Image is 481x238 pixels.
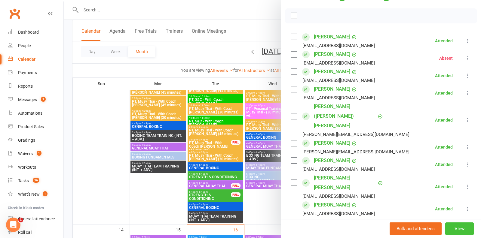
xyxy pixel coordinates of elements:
div: [EMAIL_ADDRESS][DOMAIN_NAME] [302,210,375,218]
span: 1 [18,218,23,222]
a: Waivers 1 [8,147,63,161]
div: Attended [435,145,453,149]
a: [PERSON_NAME] [314,156,350,165]
a: [PERSON_NAME] [314,200,350,210]
button: View [445,222,474,235]
div: [EMAIL_ADDRESS][DOMAIN_NAME] [302,165,375,173]
div: Automations [18,111,42,116]
a: [PERSON_NAME] [314,67,350,77]
div: Attended [435,91,453,95]
span: 1 [43,191,47,196]
div: Tasks [18,178,29,183]
div: Gradings [18,138,35,143]
div: Attended [435,162,453,167]
a: Workouts [8,161,63,174]
div: Attended [435,207,453,211]
span: 1 [41,97,46,102]
div: Workouts [18,165,36,170]
a: [PERSON_NAME] [314,32,350,42]
div: What's New [18,192,40,197]
div: Reports [18,84,33,89]
div: Calendar [18,57,35,62]
a: What's New1 [8,188,63,201]
div: Attended [435,74,453,78]
div: Attended [435,39,453,43]
div: [EMAIL_ADDRESS][DOMAIN_NAME] [302,59,375,67]
a: [PERSON_NAME] [314,218,350,227]
div: Absent [439,56,453,60]
div: [PERSON_NAME][EMAIL_ADDRESS][DOMAIN_NAME] [302,131,409,138]
div: People [18,43,31,48]
div: Roll call [18,230,32,235]
button: Bulk add attendees [390,222,442,235]
div: Product Sales [18,124,44,129]
a: [PERSON_NAME] [314,84,350,94]
div: Attended [435,118,453,122]
div: [PERSON_NAME][EMAIL_ADDRESS][DOMAIN_NAME] [302,148,409,156]
a: [PERSON_NAME] [PERSON_NAME] [314,173,376,192]
div: Attended [435,185,453,189]
div: Dashboard [18,30,39,35]
a: Product Sales [8,120,63,134]
a: Reports [8,80,63,93]
a: [PERSON_NAME] ([PERSON_NAME]) [PERSON_NAME] [314,102,376,131]
a: Messages 1 [8,93,63,107]
span: 56 [33,178,39,183]
a: Gradings [8,134,63,147]
div: Messages [18,97,37,102]
div: Waivers [18,151,33,156]
a: Clubworx [7,6,22,21]
div: [EMAIL_ADDRESS][DOMAIN_NAME] [302,94,375,102]
div: [EMAIL_ADDRESS][DOMAIN_NAME] [302,42,375,50]
span: 1 [37,151,41,156]
a: [PERSON_NAME] [314,138,350,148]
a: Calendar [8,53,63,66]
div: [EMAIL_ADDRESS][DOMAIN_NAME] [302,192,375,200]
div: General attendance [18,216,55,221]
a: [PERSON_NAME] [314,50,350,59]
a: People [8,39,63,53]
iframe: Intercom live chat [6,218,20,232]
div: [EMAIL_ADDRESS][DOMAIN_NAME] [302,77,375,84]
div: Payments [18,70,37,75]
a: Dashboard [8,26,63,39]
a: General attendance kiosk mode [8,212,63,226]
a: Automations [8,107,63,120]
a: Tasks 56 [8,174,63,188]
a: Payments [8,66,63,80]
